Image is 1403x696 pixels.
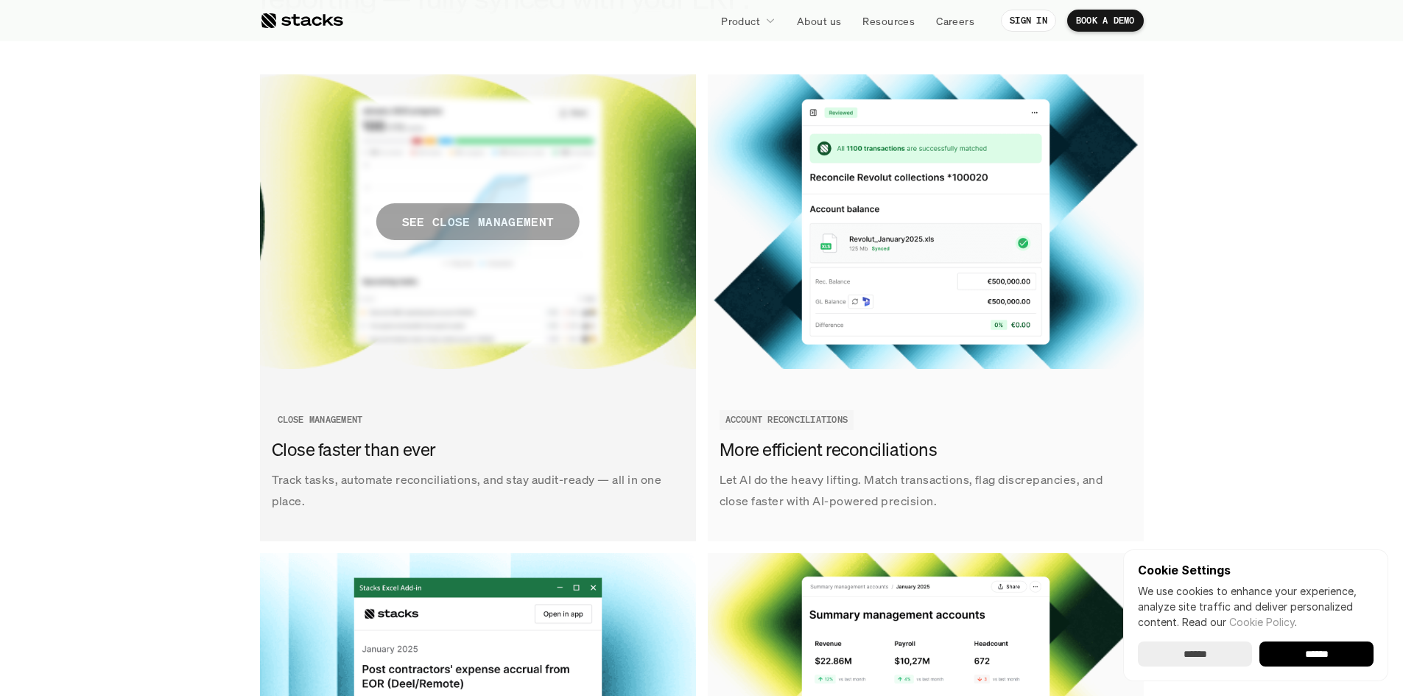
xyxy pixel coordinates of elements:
[1138,564,1374,576] p: Cookie Settings
[260,74,696,541] a: SEE CLOSE MANAGEMENTTrack tasks, automate reconciliations, and stay audit-ready — all in one plac...
[1067,10,1144,32] a: BOOK A DEMO
[797,13,841,29] p: About us
[1010,15,1047,26] p: SIGN IN
[725,415,848,425] h2: ACCOUNT RECONCILIATIONS
[272,437,677,463] h3: Close faster than ever
[401,211,553,233] p: SEE CLOSE MANAGEMENT
[1076,15,1135,26] p: BOOK A DEMO
[720,437,1125,463] h3: More efficient reconciliations
[788,7,850,34] a: About us
[927,7,983,34] a: Careers
[862,13,915,29] p: Resources
[376,203,579,240] span: SEE CLOSE MANAGEMENT
[1182,616,1297,628] span: Read our .
[1001,10,1056,32] a: SIGN IN
[708,74,1144,541] a: Let AI do the heavy lifting. Match transactions, flag discrepancies, and close faster with AI-pow...
[272,469,684,512] p: Track tasks, automate reconciliations, and stay audit-ready — all in one place.
[936,13,974,29] p: Careers
[721,13,760,29] p: Product
[1138,583,1374,630] p: We use cookies to enhance your experience, analyze site traffic and deliver personalized content.
[278,415,363,425] h2: CLOSE MANAGEMENT
[854,7,924,34] a: Resources
[174,281,239,291] a: Privacy Policy
[1229,616,1295,628] a: Cookie Policy
[720,469,1132,512] p: Let AI do the heavy lifting. Match transactions, flag discrepancies, and close faster with AI-pow...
